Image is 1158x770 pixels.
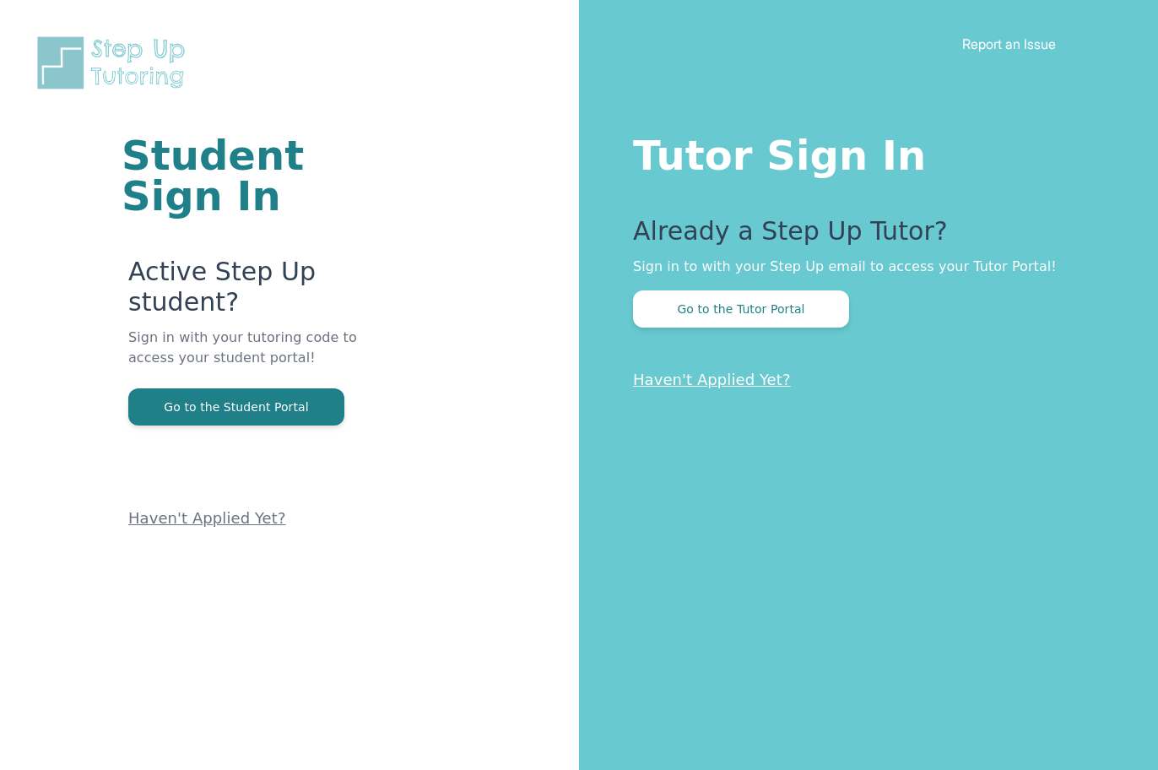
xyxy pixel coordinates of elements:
[128,509,286,527] a: Haven't Applied Yet?
[122,135,376,216] h1: Student Sign In
[34,34,196,92] img: Step Up Tutoring horizontal logo
[128,328,376,388] p: Sign in with your tutoring code to access your student portal!
[633,257,1090,277] p: Sign in to with your Step Up email to access your Tutor Portal!
[633,371,791,388] a: Haven't Applied Yet?
[128,399,344,415] a: Go to the Student Portal
[633,216,1090,257] p: Already a Step Up Tutor?
[633,301,849,317] a: Go to the Tutor Portal
[633,290,849,328] button: Go to the Tutor Portal
[962,35,1056,52] a: Report an Issue
[128,388,344,426] button: Go to the Student Portal
[128,257,376,328] p: Active Step Up student?
[633,128,1090,176] h1: Tutor Sign In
